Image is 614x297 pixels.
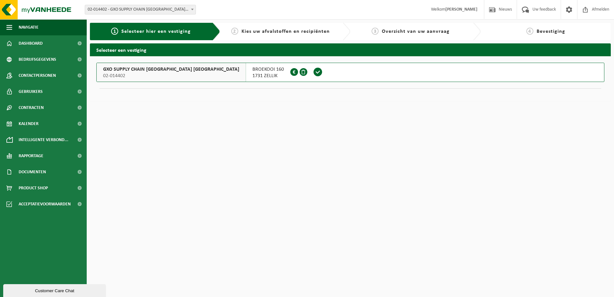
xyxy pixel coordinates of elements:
span: Contracten [19,100,44,116]
span: Acceptatievoorwaarden [19,196,71,212]
span: 1731 ZELLIK [252,73,284,79]
span: Kalender [19,116,39,132]
span: Overzicht van uw aanvraag [382,29,450,34]
span: BROEKOOI 160 [252,66,284,73]
span: Bedrijfsgegevens [19,51,56,67]
button: GXO SUPPLY CHAIN [GEOGRAPHIC_DATA] [GEOGRAPHIC_DATA] 02-014402 BROEKOOI 1601731 ZELLIK [96,63,604,82]
span: Navigatie [19,19,39,35]
span: 3 [372,28,379,35]
span: Gebruikers [19,84,43,100]
span: Product Shop [19,180,48,196]
span: Kies uw afvalstoffen en recipiënten [241,29,330,34]
span: 2 [231,28,238,35]
iframe: chat widget [3,283,107,297]
span: Rapportage [19,148,43,164]
span: 4 [526,28,533,35]
span: 02-014402 - GXO SUPPLY CHAIN BELGIUM NV - ZELLIK [85,5,196,14]
span: Intelligente verbond... [19,132,68,148]
span: Selecteer hier een vestiging [121,29,191,34]
span: 02-014402 [103,73,239,79]
span: 1 [111,28,118,35]
span: Dashboard [19,35,43,51]
span: Contactpersonen [19,67,56,84]
h2: Selecteer een vestiging [90,43,611,56]
span: Documenten [19,164,46,180]
span: Bevestiging [537,29,565,34]
span: GXO SUPPLY CHAIN [GEOGRAPHIC_DATA] [GEOGRAPHIC_DATA] [103,66,239,73]
strong: [PERSON_NAME] [445,7,478,12]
